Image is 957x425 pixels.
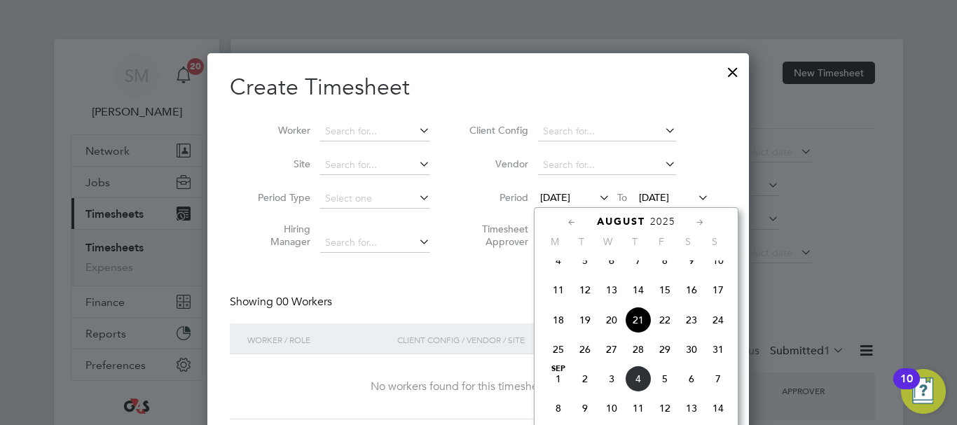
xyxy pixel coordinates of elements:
span: 4 [625,365,652,392]
label: Timesheet Approver [465,223,528,248]
label: Vendor [465,158,528,170]
span: 31 [705,336,731,363]
label: Client Config [465,124,528,137]
span: W [595,235,621,248]
span: 25 [545,336,572,363]
label: Hiring Manager [247,223,310,248]
label: Period Type [247,191,310,204]
span: 12 [652,395,678,421]
span: 10 [598,395,625,421]
span: 5 [652,365,678,392]
input: Select one [320,189,430,209]
span: 14 [625,277,652,303]
span: S [675,235,701,248]
div: No workers found for this timesheet period. [244,379,712,394]
input: Search for... [538,122,676,141]
span: 7 [625,247,652,274]
span: 11 [545,277,572,303]
span: 2025 [650,216,675,228]
span: S [701,235,728,248]
span: 13 [598,277,625,303]
span: 26 [572,336,598,363]
label: Worker [247,124,310,137]
span: [DATE] [540,191,570,204]
div: Worker / Role [244,323,394,356]
span: 9 [678,247,705,274]
span: 7 [705,365,731,392]
label: Site [247,158,310,170]
span: 22 [652,307,678,333]
span: T [568,235,595,248]
span: 13 [678,395,705,421]
span: 11 [625,395,652,421]
span: 17 [705,277,731,303]
span: 29 [652,336,678,363]
span: To [613,188,631,207]
span: 20 [598,307,625,333]
h2: Create Timesheet [230,73,727,102]
span: 16 [678,277,705,303]
span: 14 [705,395,731,421]
span: 21 [625,307,652,333]
span: 5 [572,247,598,274]
span: 23 [678,307,705,333]
span: 12 [572,277,598,303]
span: 15 [652,277,678,303]
span: [DATE] [639,191,669,204]
span: 4 [545,247,572,274]
span: M [542,235,568,248]
span: 24 [705,307,731,333]
span: 19 [572,307,598,333]
span: 1 [545,365,572,392]
div: 10 [900,379,913,397]
span: 28 [625,336,652,363]
button: Open Resource Center, 10 new notifications [901,369,946,414]
span: 18 [545,307,572,333]
input: Search for... [320,122,430,141]
span: F [648,235,675,248]
input: Search for... [320,155,430,175]
span: 8 [545,395,572,421]
span: 6 [598,247,625,274]
span: 8 [652,247,678,274]
span: 9 [572,395,598,421]
span: 2 [572,365,598,392]
span: 30 [678,336,705,363]
span: 10 [705,247,731,274]
div: Client Config / Vendor / Site [394,323,619,356]
input: Search for... [538,155,676,175]
span: 6 [678,365,705,392]
span: T [621,235,648,248]
span: August [597,216,645,228]
span: 3 [598,365,625,392]
div: Showing [230,295,335,309]
input: Search for... [320,233,430,253]
span: 27 [598,336,625,363]
span: Sep [545,365,572,372]
label: Period [465,191,528,204]
span: 00 Workers [276,295,332,309]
